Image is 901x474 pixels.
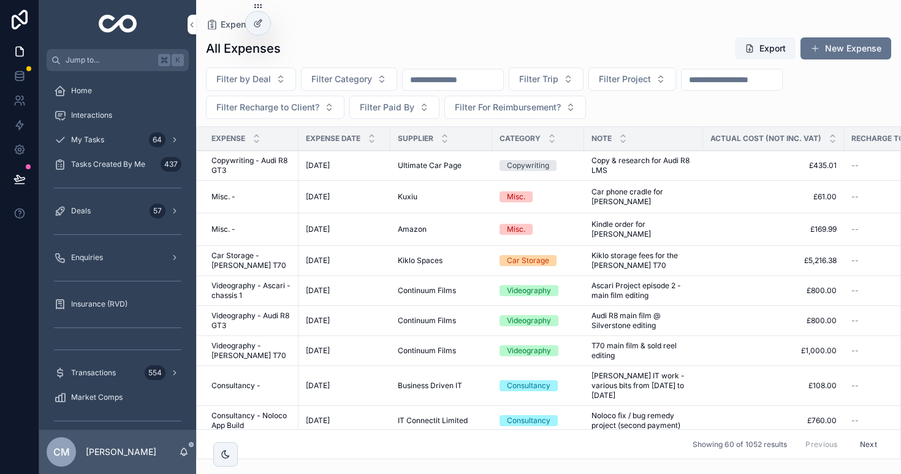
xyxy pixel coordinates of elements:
a: [DATE] [306,316,383,326]
a: Expenses [206,18,260,31]
a: Consultancy [500,380,577,391]
span: Continuum Films [398,346,456,356]
a: [DATE] [306,381,383,391]
a: [DATE] [306,346,383,356]
span: [DATE] [306,316,330,326]
span: -- [851,416,859,426]
span: Tasks Created By Me [71,159,145,169]
span: [DATE] [306,381,330,391]
a: [DATE] [306,224,383,234]
span: Car Storage - [PERSON_NAME] T70 [211,251,291,270]
div: Copywriting [507,160,549,171]
span: Continuum Films [398,316,456,326]
span: Supplier [398,134,433,143]
span: Interactions [71,110,112,120]
a: Tasks Created By Me437 [47,153,189,175]
button: Select Button [349,96,439,119]
span: Enquiries [71,253,103,262]
span: Actual Cost (not inc. VAT) [710,134,821,143]
a: Home [47,80,189,102]
span: Filter Recharge to Client? [216,101,319,113]
span: [PERSON_NAME] IT work - various bits from [DATE] to [DATE] [591,371,696,400]
a: Copywriting - Audi R8 GT3 [211,156,291,175]
span: -- [851,256,859,266]
a: [DATE] [306,256,383,266]
a: Kiklo storage fees for the [PERSON_NAME] T70 [591,251,696,270]
div: Consultancy [507,380,550,391]
a: Kindle order for [PERSON_NAME] [591,220,696,239]
span: Showing 60 of 1052 results [693,440,787,449]
span: Consultancy - [211,381,260,391]
a: £1,000.00 [710,346,837,356]
span: Continuum Films [398,286,456,296]
span: £61.00 [710,192,837,202]
span: Amazon [398,224,427,234]
button: Select Button [444,96,586,119]
a: [DATE] [306,416,383,426]
a: Deals57 [47,200,189,222]
a: £108.00 [710,381,837,391]
a: Consultancy [500,415,577,426]
span: Misc. - [211,192,235,202]
a: Copy & research for Audi R8 LMS [591,156,696,175]
a: Consultancy - Noloco App Build [211,411,291,430]
button: Jump to...K [47,49,189,71]
span: Videography - [PERSON_NAME] T70 [211,341,291,361]
div: 437 [161,157,181,172]
div: Misc. [507,224,525,235]
p: [PERSON_NAME] [86,446,156,458]
div: 57 [150,204,165,218]
a: Transactions554 [47,362,189,384]
a: £5,216.38 [710,256,837,266]
span: Insurance (RVD) [71,299,127,309]
span: -- [851,161,859,170]
button: New Expense [800,37,891,59]
span: Kiklo Spaces [398,256,443,266]
a: Videography [500,285,577,296]
a: Videography - Ascari - chassis 1 [211,281,291,300]
span: [DATE] [306,256,330,266]
a: [DATE] [306,286,383,296]
h1: All Expenses [206,40,281,57]
span: Category [500,134,541,143]
div: Videography [507,345,551,356]
span: Filter Trip [519,73,558,85]
a: [DATE] [306,161,383,170]
a: Consultancy - [211,381,291,391]
div: 554 [145,365,165,380]
span: Filter Paid By [360,101,414,113]
div: 64 [149,132,165,147]
a: T70 main film & sold reel editing [591,341,696,361]
span: Home [71,86,92,96]
button: Select Button [588,67,676,91]
a: Ultimate Car Page [398,161,485,170]
a: Noloco fix / bug remedy project (second payment) [591,411,696,430]
div: Consultancy [507,415,550,426]
a: Enquiries [47,247,189,269]
span: -- [851,224,859,234]
span: Filter For Reimbursement? [455,101,561,113]
a: £169.99 [710,224,837,234]
a: Continuum Films [398,286,485,296]
a: [DATE] [306,192,383,202]
button: Select Button [206,67,296,91]
a: Misc. - [211,224,291,234]
a: Car phone cradle for [PERSON_NAME] [591,187,696,207]
span: [DATE] [306,224,330,234]
a: IT Connectit Limited [398,416,485,426]
span: Note [591,134,612,143]
span: Deals [71,206,91,216]
a: Kuxiu [398,192,485,202]
span: £800.00 [710,316,837,326]
a: Business Driven IT [398,381,485,391]
a: Videography [500,315,577,326]
span: Filter Project [599,73,651,85]
span: Filter by Deal [216,73,271,85]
